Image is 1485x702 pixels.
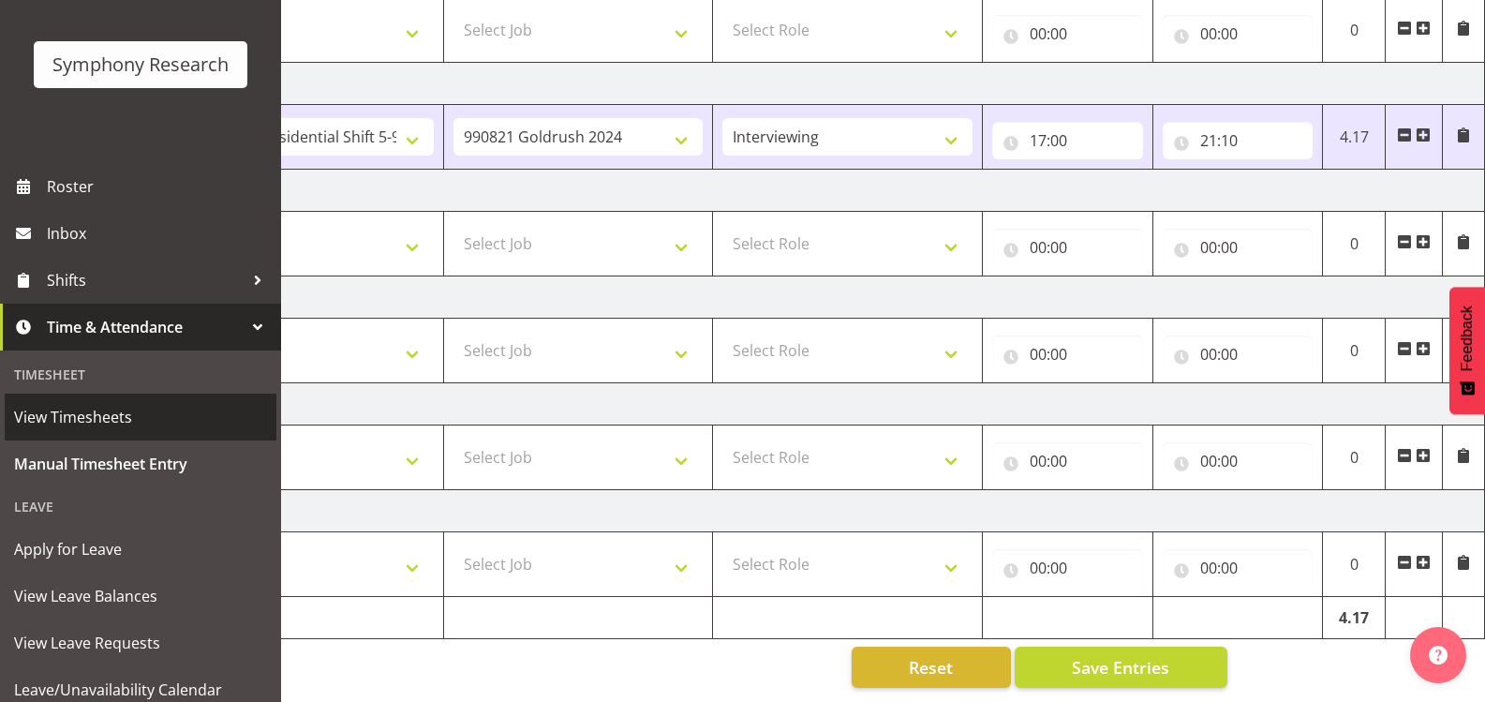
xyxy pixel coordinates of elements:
span: View Timesheets [14,403,267,431]
div: Timesheet [5,355,276,394]
input: Click to select... [1163,336,1314,373]
span: Time & Attendance [47,313,244,341]
td: [DATE] [174,170,1485,212]
span: Shifts [47,266,244,294]
a: Manual Timesheet Entry [5,441,276,487]
input: Click to select... [992,122,1143,159]
span: Apply for Leave [14,535,267,563]
span: Manual Timesheet Entry [14,450,267,478]
td: [DATE] [174,276,1485,319]
td: [DATE] [174,63,1485,105]
span: Reset [909,655,953,680]
input: Click to select... [992,15,1143,52]
input: Click to select... [1163,122,1314,159]
td: 0 [1323,426,1386,490]
td: 4.17 [1323,597,1386,639]
input: Click to select... [992,549,1143,587]
a: Apply for Leave [5,526,276,573]
td: 0 [1323,212,1386,276]
a: View Timesheets [5,394,276,441]
span: Roster [47,172,272,201]
button: Save Entries [1015,647,1227,688]
img: help-xxl-2.png [1429,646,1448,665]
span: Feedback [1459,306,1476,371]
td: 4.17 [1323,105,1386,170]
td: 0 [1323,532,1386,597]
button: Feedback - Show survey [1449,287,1485,414]
input: Click to select... [1163,229,1314,266]
span: Inbox [47,219,272,247]
button: Reset [852,647,1011,688]
input: Click to select... [992,229,1143,266]
td: [DATE] [174,383,1485,426]
input: Click to select... [992,336,1143,373]
a: View Leave Balances [5,573,276,620]
input: Click to select... [1163,549,1314,587]
td: Total Hours [174,597,444,639]
div: Symphony Research [52,51,229,79]
span: View Leave Balances [14,582,267,610]
input: Click to select... [1163,15,1314,52]
a: View Leave Requests [5,620,276,666]
td: 0 [1323,319,1386,383]
input: Click to select... [992,442,1143,480]
div: Leave [5,487,276,526]
input: Click to select... [1163,442,1314,480]
td: [DATE] [174,490,1485,532]
span: View Leave Requests [14,629,267,657]
span: Save Entries [1072,655,1169,680]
